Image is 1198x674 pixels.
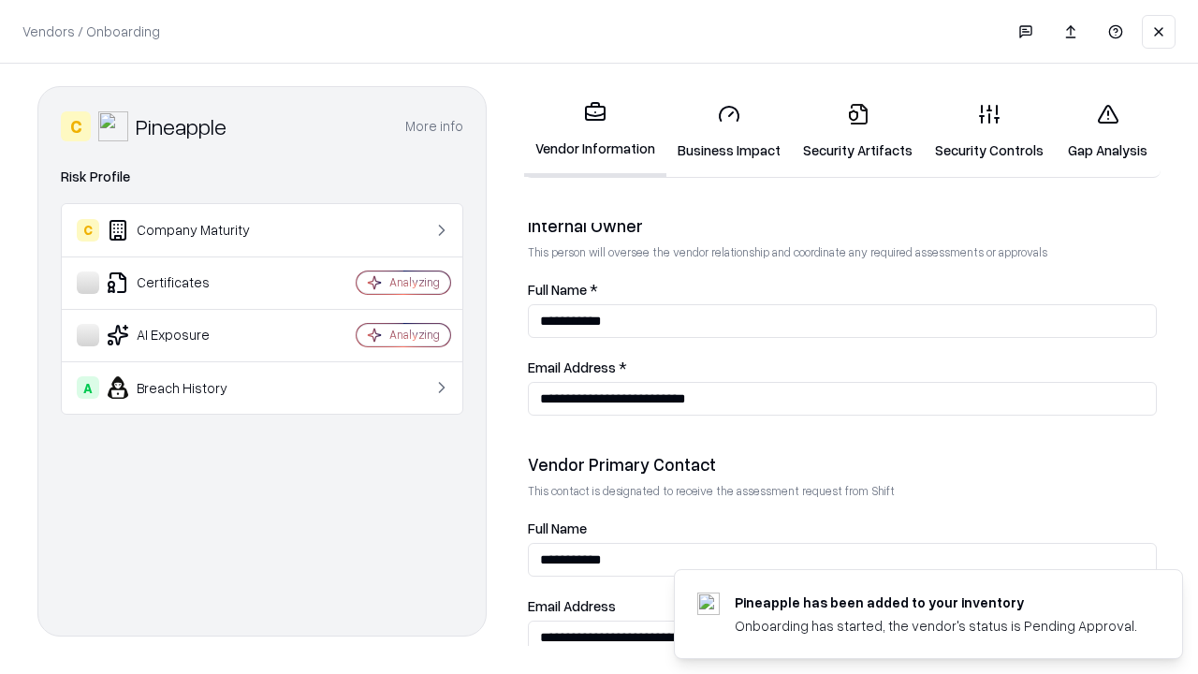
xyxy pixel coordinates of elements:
div: Vendor Primary Contact [528,453,1157,476]
p: This contact is designated to receive the assessment request from Shift [528,483,1157,499]
img: pineappleenergy.com [697,593,720,615]
a: Business Impact [666,88,792,175]
div: Analyzing [389,274,440,290]
label: Full Name [528,521,1157,535]
div: Pineapple has been added to your inventory [735,593,1137,612]
label: Full Name * [528,283,1157,297]
div: Certificates [77,271,300,294]
div: Pineapple [136,111,226,141]
img: Pineapple [98,111,128,141]
div: Risk Profile [61,166,463,188]
a: Gap Analysis [1055,88,1161,175]
div: C [61,111,91,141]
div: C [77,219,99,242]
label: Email Address * [528,360,1157,374]
label: Email Address [528,599,1157,613]
p: This person will oversee the vendor relationship and coordinate any required assessments or appro... [528,244,1157,260]
a: Vendor Information [524,86,666,177]
a: Security Artifacts [792,88,924,175]
a: Security Controls [924,88,1055,175]
button: More info [405,110,463,143]
p: Vendors / Onboarding [22,22,160,41]
div: AI Exposure [77,324,300,346]
div: Internal Owner [528,214,1157,237]
div: A [77,376,99,399]
div: Analyzing [389,327,440,343]
div: Onboarding has started, the vendor's status is Pending Approval. [735,616,1137,636]
div: Company Maturity [77,219,300,242]
div: Breach History [77,376,300,399]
